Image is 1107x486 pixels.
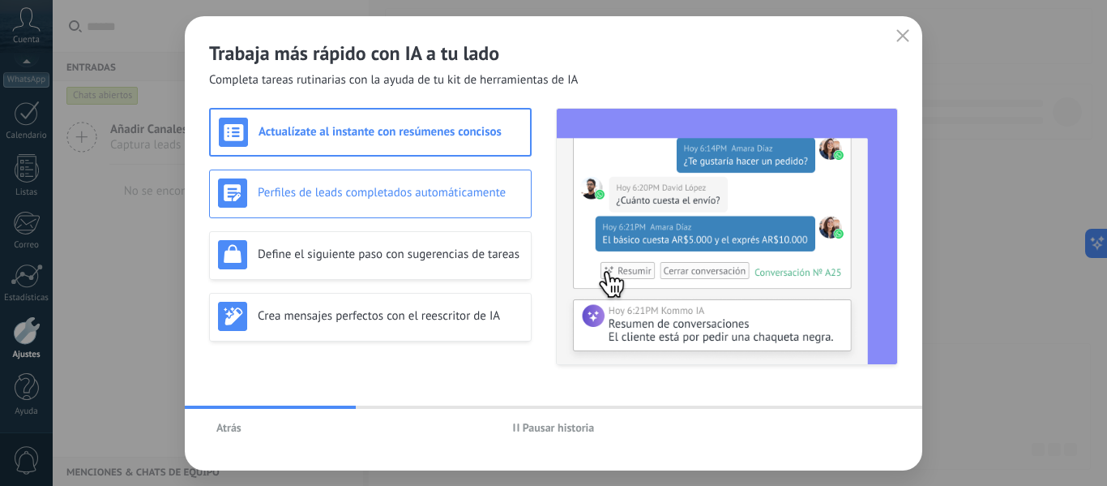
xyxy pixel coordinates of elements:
[209,72,578,88] span: Completa tareas rutinarias con la ayuda de tu kit de herramientas de IA
[506,415,602,440] button: Pausar historia
[258,247,523,262] h3: Define el siguiente paso con sugerencias de tareas
[258,185,523,200] h3: Perfiles de leads completados automáticamente
[209,415,249,440] button: Atrás
[259,124,522,140] h3: Actualízate al instante con resúmenes concisos
[216,422,241,433] span: Atrás
[258,308,523,324] h3: Crea mensajes perfectos con el reescritor de IA
[209,41,898,66] h2: Trabaja más rápido con IA a tu lado
[523,422,595,433] span: Pausar historia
